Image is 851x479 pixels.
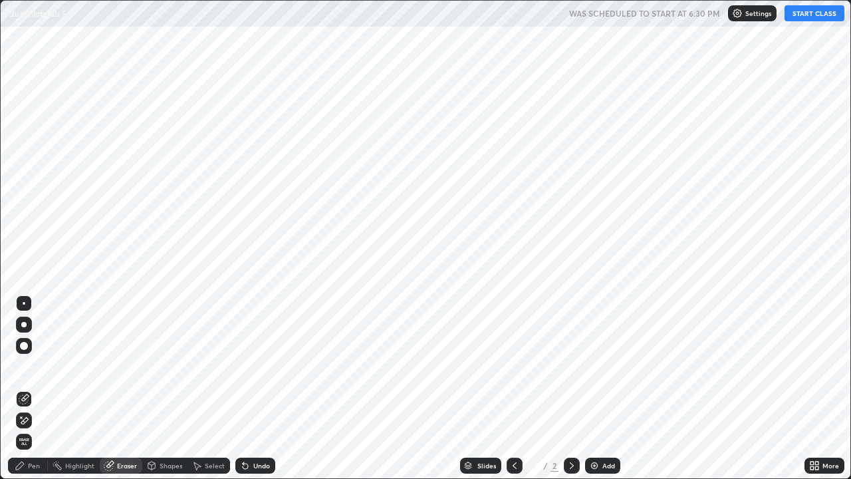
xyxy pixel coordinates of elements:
img: add-slide-button [589,460,600,471]
div: Undo [253,462,270,469]
div: 1 [528,462,541,470]
div: Eraser [117,462,137,469]
div: Slides [477,462,496,469]
p: Settings [745,10,771,17]
div: Pen [28,462,40,469]
div: Add [602,462,615,469]
img: class-settings-icons [732,8,743,19]
div: Select [205,462,225,469]
p: Quadrilaterals 5 [8,8,66,19]
div: More [822,462,839,469]
h5: WAS SCHEDULED TO START AT 6:30 PM [569,7,720,19]
div: / [544,462,548,470]
div: Shapes [160,462,182,469]
div: 2 [550,460,558,472]
span: Erase all [17,438,31,446]
button: START CLASS [785,5,844,21]
div: Highlight [65,462,94,469]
